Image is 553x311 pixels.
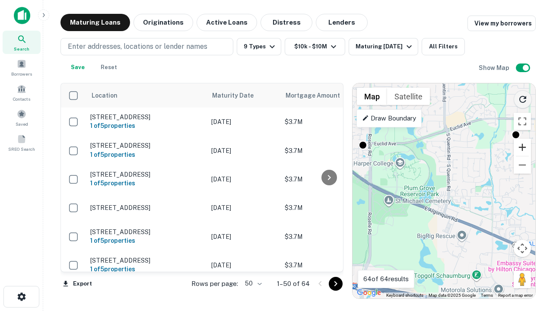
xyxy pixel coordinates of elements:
span: SREO Search [8,146,35,152]
button: Save your search to get updates of matches that match your search criteria. [64,59,92,76]
button: Export [60,277,94,290]
p: [DATE] [211,175,276,184]
h6: 1 of 5 properties [90,121,203,130]
span: Maturity Date [212,90,265,101]
p: Draw Boundary [362,113,416,124]
p: Rows per page: [191,279,238,289]
a: Open this area in Google Maps (opens a new window) [355,287,383,298]
button: Maturing Loans [60,14,130,31]
button: Show street map [357,88,387,105]
h6: 1 of 5 properties [90,150,203,159]
button: Reload search area [514,90,532,108]
p: [STREET_ADDRESS] [90,171,203,178]
button: $10k - $10M [285,38,345,55]
p: $3.7M [285,117,371,127]
div: 0 0 [353,83,535,298]
span: Map data ©2025 Google [429,293,476,298]
p: [DATE] [211,203,276,213]
button: Reset [95,59,123,76]
span: Borrowers [11,70,32,77]
p: [STREET_ADDRESS] [90,204,203,212]
button: All Filters [422,38,465,55]
h6: 1 of 5 properties [90,236,203,245]
span: Mortgage Amount [286,90,351,101]
a: Contacts [3,81,41,104]
button: Go to next page [329,277,343,291]
a: Terms (opens in new tab) [481,293,493,298]
p: $3.7M [285,175,371,184]
a: View my borrowers [467,16,536,31]
div: Maturing [DATE] [356,41,414,52]
iframe: Chat Widget [510,214,553,256]
p: [STREET_ADDRESS] [90,228,203,236]
button: Keyboard shortcuts [386,292,423,298]
a: Search [3,31,41,54]
p: [DATE] [211,117,276,127]
button: Drag Pegman onto the map to open Street View [514,271,531,288]
p: $3.7M [285,146,371,155]
button: Enter addresses, locations or lender names [60,38,233,55]
img: capitalize-icon.png [14,7,30,24]
th: Maturity Date [207,83,280,108]
button: Show satellite imagery [387,88,430,105]
p: 1–50 of 64 [277,279,310,289]
p: $3.7M [285,203,371,213]
button: Active Loans [197,14,257,31]
p: $3.7M [285,260,371,270]
div: 50 [242,277,263,290]
button: Zoom in [514,139,531,156]
button: Toggle fullscreen view [514,113,531,130]
span: Location [91,90,118,101]
a: Report a map error [498,293,533,298]
a: Borrowers [3,56,41,79]
p: 64 of 64 results [363,274,409,284]
p: [STREET_ADDRESS] [90,142,203,149]
button: Zoom out [514,156,531,174]
button: Originations [133,14,193,31]
h6: Show Map [479,63,511,73]
th: Location [86,83,207,108]
img: Google [355,287,383,298]
button: Maturing [DATE] [349,38,418,55]
th: Mortgage Amount [280,83,375,108]
span: Saved [16,121,28,127]
p: [DATE] [211,232,276,241]
button: 9 Types [237,38,281,55]
p: Enter addresses, locations or lender names [68,41,207,52]
button: Lenders [316,14,368,31]
p: [DATE] [211,146,276,155]
span: Search [14,45,29,52]
button: Distress [261,14,312,31]
p: [DATE] [211,260,276,270]
p: [STREET_ADDRESS] [90,257,203,264]
a: SREO Search [3,131,41,154]
h6: 1 of 5 properties [90,264,203,274]
h6: 1 of 5 properties [90,178,203,188]
span: Contacts [13,95,30,102]
p: $3.7M [285,232,371,241]
a: Saved [3,106,41,129]
p: [STREET_ADDRESS] [90,113,203,121]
